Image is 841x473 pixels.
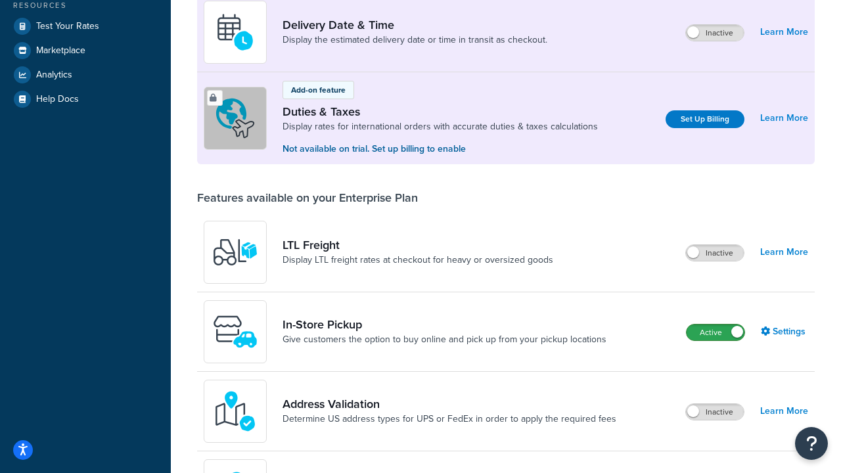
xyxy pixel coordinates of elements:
div: Features available on your Enterprise Plan [197,191,418,205]
img: gfkeb5ejjkALwAAAABJRU5ErkJggg== [212,9,258,55]
label: Active [687,325,744,340]
img: kIG8fy0lQAAAABJRU5ErkJggg== [212,388,258,434]
a: Display LTL freight rates at checkout for heavy or oversized goods [283,254,553,267]
a: Analytics [10,63,161,87]
a: Learn More [760,23,808,41]
a: Delivery Date & Time [283,18,547,32]
a: LTL Freight [283,238,553,252]
span: Help Docs [36,94,79,105]
a: Learn More [760,402,808,420]
a: Address Validation [283,397,616,411]
img: y79ZsPf0fXUFUhFXDzUgf+ktZg5F2+ohG75+v3d2s1D9TjoU8PiyCIluIjV41seZevKCRuEjTPPOKHJsQcmKCXGdfprl3L4q7... [212,229,258,275]
a: Determine US address types for UPS or FedEx in order to apply the required fees [283,413,616,426]
a: Duties & Taxes [283,104,598,119]
a: Give customers the option to buy online and pick up from your pickup locations [283,333,606,346]
a: Learn More [760,243,808,261]
a: Test Your Rates [10,14,161,38]
a: Set Up Billing [666,110,744,128]
a: Display rates for international orders with accurate duties & taxes calculations [283,120,598,133]
button: Open Resource Center [795,427,828,460]
label: Inactive [686,404,744,420]
span: Marketplace [36,45,85,56]
span: Test Your Rates [36,21,99,32]
a: Help Docs [10,87,161,111]
a: Marketplace [10,39,161,62]
label: Inactive [686,25,744,41]
p: Add-on feature [291,84,346,96]
img: wfgcfpwTIucLEAAAAASUVORK5CYII= [212,309,258,355]
a: Settings [761,323,808,341]
span: Analytics [36,70,72,81]
a: In-Store Pickup [283,317,606,332]
p: Not available on trial. Set up billing to enable [283,142,598,156]
a: Display the estimated delivery date or time in transit as checkout. [283,34,547,47]
a: Learn More [760,109,808,127]
label: Inactive [686,245,744,261]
